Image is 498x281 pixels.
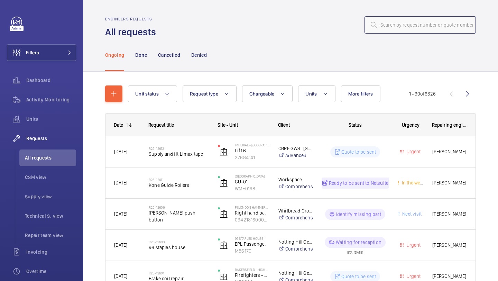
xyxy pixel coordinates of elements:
[336,239,381,246] p: Waiting for reception
[278,245,313,252] a: Comprehensive
[114,149,127,154] span: [DATE]
[26,116,76,123] span: Units
[278,176,313,183] p: Workspace
[26,248,76,255] span: Invoicing
[405,273,421,279] span: Urgent
[149,209,209,223] span: [PERSON_NAME] push button
[149,244,209,251] span: 96 staples house
[149,178,209,182] h2: R25-12611
[220,241,228,250] img: elevator.svg
[432,210,467,218] span: [PERSON_NAME]
[336,211,381,218] p: Identify missing part
[25,193,76,200] span: Supply view
[242,85,293,102] button: Chargeable
[235,205,269,209] p: PI London Hammersmith
[278,270,313,277] p: Notting Hill Genesis
[26,135,76,142] span: Requests
[149,151,209,157] span: Supply and fit Limax tape
[432,179,467,187] span: [PERSON_NAME]
[220,148,228,156] img: elevator.svg
[128,85,177,102] button: Unit status
[235,174,269,178] p: [GEOGRAPHIC_DATA]
[25,212,76,219] span: Technical S. view
[26,268,76,275] span: Overtime
[158,52,180,58] p: Cancelled
[235,268,269,272] p: Bakersfield - High Risk Building
[235,209,269,216] p: Right hand passenger lift duplex
[409,91,436,96] span: 1 - 30 6326
[235,178,269,185] p: GU-01
[235,272,269,279] p: Firefighters - EPL Passenger Lift No 1
[235,185,269,192] p: WME0198
[26,96,76,103] span: Activity Monitoring
[149,205,209,209] h2: R25-12606
[25,232,76,239] span: Repair team view
[235,147,269,154] p: Lift 6
[114,273,127,279] span: [DATE]
[278,207,313,214] p: Whitbread Group PLC
[341,273,376,280] p: Quote to be sent
[26,49,39,56] span: Filters
[235,143,269,147] p: Imperial - [GEOGRAPHIC_DATA]
[114,180,127,185] span: [DATE]
[148,122,174,128] span: Request title
[235,247,269,254] p: M56170
[298,85,335,102] button: Units
[26,77,76,84] span: Dashboard
[329,180,388,187] p: Ready to be sent to Netsuite
[235,241,269,247] p: EPL Passenger Lift
[348,91,373,97] span: More filters
[249,91,275,97] span: Chargeable
[401,211,422,217] span: Next visit
[149,240,209,244] h2: R25-12603
[278,145,313,152] p: CBRE GWS- [GEOGRAPHIC_DATA] ([GEOGRAPHIC_DATA])
[278,183,313,190] a: Comprehensive
[220,210,228,218] img: elevator.svg
[400,180,425,185] span: In the week
[341,85,380,102] button: More filters
[347,248,363,254] div: ETA: [DATE]
[278,214,313,221] a: Comprehensive
[105,52,124,58] p: Ongoing
[365,16,476,34] input: Search by request number or quote number
[149,182,209,189] span: Kone Guide Rollers
[114,242,127,248] span: [DATE]
[235,236,269,241] p: 96 Staples House
[191,52,207,58] p: Denied
[432,148,467,156] span: [PERSON_NAME]
[105,17,160,21] h2: Engineers requests
[349,122,362,128] span: Status
[105,26,160,38] h1: All requests
[114,211,127,217] span: [DATE]
[114,122,123,128] div: Date
[432,241,467,249] span: [PERSON_NAME]
[235,154,269,161] p: 27684141
[341,148,376,155] p: Quote to be sent
[405,242,421,248] span: Urgent
[420,91,425,97] span: of
[402,122,419,128] span: Urgency
[432,272,467,280] span: [PERSON_NAME]
[135,52,147,58] p: Done
[235,216,269,223] p: 03421816000587
[183,85,237,102] button: Request type
[25,154,76,161] span: All requests
[305,91,317,97] span: Units
[220,272,228,281] img: elevator.svg
[405,149,421,154] span: Urgent
[218,122,238,128] span: Site - Unit
[25,174,76,181] span: CSM view
[149,271,209,275] h2: R25-12601
[7,44,76,61] button: Filters
[432,122,467,128] span: Repairing engineer
[135,91,159,97] span: Unit status
[149,146,209,151] h2: R25-12612
[190,91,218,97] span: Request type
[220,179,228,187] img: elevator.svg
[278,122,290,128] span: Client
[278,152,313,159] a: Advanced
[278,238,313,245] p: Notting Hill Genesis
